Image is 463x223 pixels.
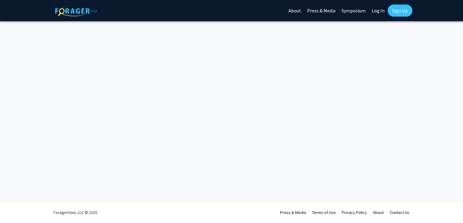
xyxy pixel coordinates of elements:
[390,210,409,215] a: Contact Us
[55,6,97,16] img: ForagerOne Logo
[280,210,306,215] a: Press & Media
[54,202,97,223] div: ForagerOne, LLC © 2025
[388,5,412,17] a: Sign Up
[373,210,384,215] a: About
[312,210,336,215] a: Terms of Use
[342,210,367,215] a: Privacy Policy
